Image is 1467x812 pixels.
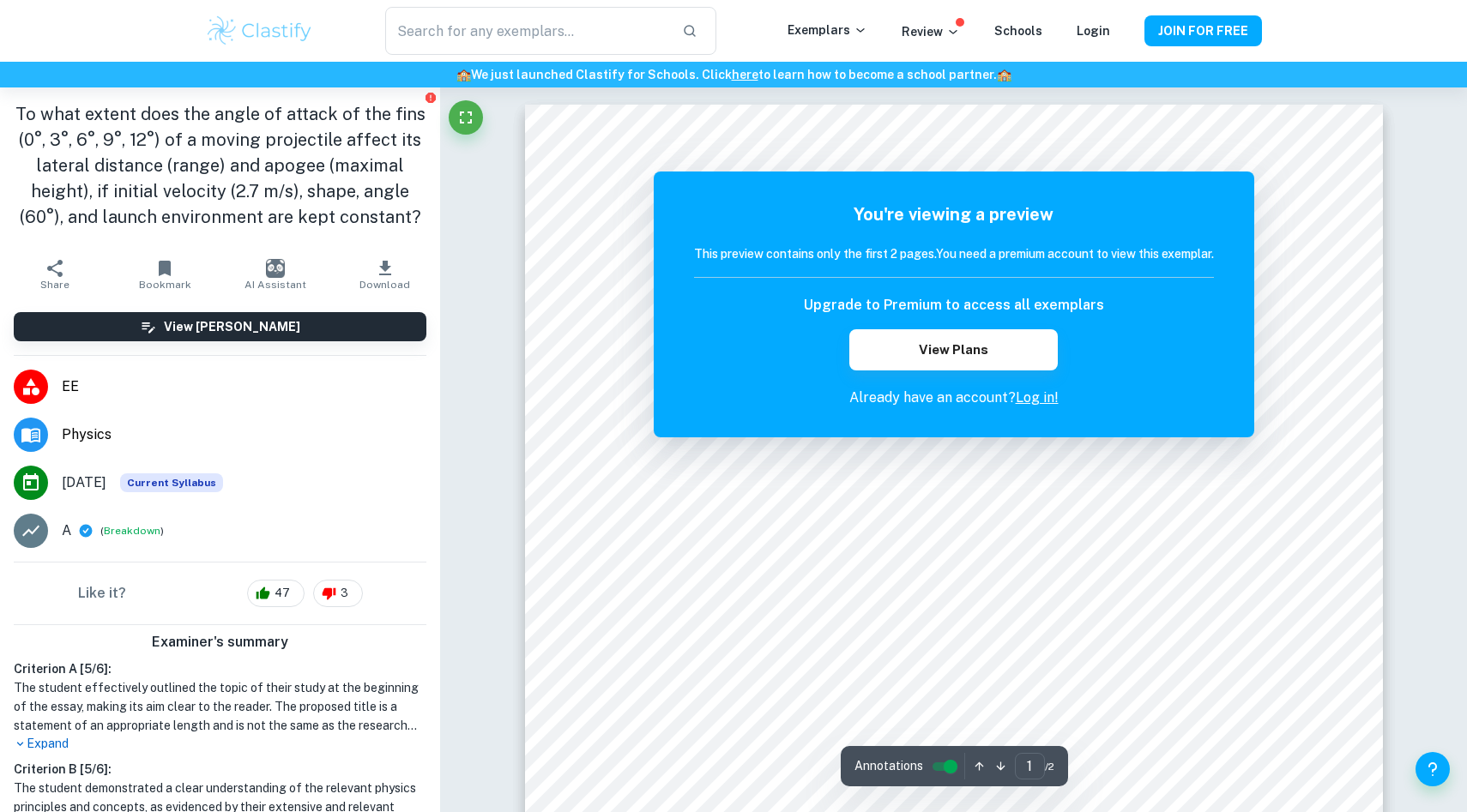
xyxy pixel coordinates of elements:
span: / 2 [1045,759,1054,774]
div: This exemplar is based on the current syllabus. Feel free to refer to it for inspiration/ideas wh... [120,473,223,492]
span: Download [359,279,410,291]
span: EE [62,376,426,397]
button: Bookmark [110,250,220,298]
a: here [732,68,758,81]
h5: You're viewing a preview [694,201,1214,227]
h1: The student effectively outlined the topic of their study at the beginning of the essay, making i... [14,678,426,735]
button: Report issue [424,91,437,104]
h6: Like it? [78,583,126,604]
span: Share [40,279,69,291]
p: A [62,520,71,541]
div: 3 [313,580,363,607]
input: Search for any exemplars... [385,7,668,55]
img: AI Assistant [266,259,285,278]
button: View [PERSON_NAME] [14,312,426,341]
img: Clastify logo [205,14,314,48]
span: Current Syllabus [120,473,223,492]
span: 🏫 [456,68,471,81]
button: Download [330,250,440,298]
a: Login [1077,24,1110,38]
h6: Criterion B [ 5 / 6 ]: [14,760,426,779]
h6: This preview contains only the first 2 pages. You need a premium account to view this exemplar. [694,244,1214,263]
h6: Criterion A [ 5 / 6 ]: [14,659,426,678]
button: Help and Feedback [1416,752,1450,786]
span: [DATE] [62,472,106,493]
p: Already have an account? [694,388,1214,408]
button: AI Assistant [220,250,330,298]
button: View Plans [849,329,1057,370]
p: Expand [14,735,426,753]
a: Log in! [1016,389,1059,406]
h1: To what extent does the angle of attack of the fins (0°, 3°, 6°, 9°, 12°) of a moving projectile ... [14,101,426,230]
h6: Examiner's summary [7,632,433,653]
p: Exemplars [788,21,867,39]
span: AI Assistant [244,279,306,291]
a: Schools [994,24,1042,38]
h6: Upgrade to Premium to access all exemplars [804,295,1104,316]
div: 47 [247,580,305,607]
span: ( ) [100,523,164,539]
button: JOIN FOR FREE [1144,15,1262,46]
span: Bookmark [139,279,191,291]
p: Review [902,22,960,41]
button: Breakdown [104,523,160,538]
span: 47 [265,585,299,602]
span: Annotations [854,757,923,775]
span: Physics [62,424,426,445]
h6: We just launched Clastify for Schools. Click to learn how to become a school partner. [3,65,1464,84]
button: Fullscreen [449,100,483,135]
span: 🏫 [997,68,1011,81]
h6: View [PERSON_NAME] [164,317,300,336]
span: 3 [331,585,358,602]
